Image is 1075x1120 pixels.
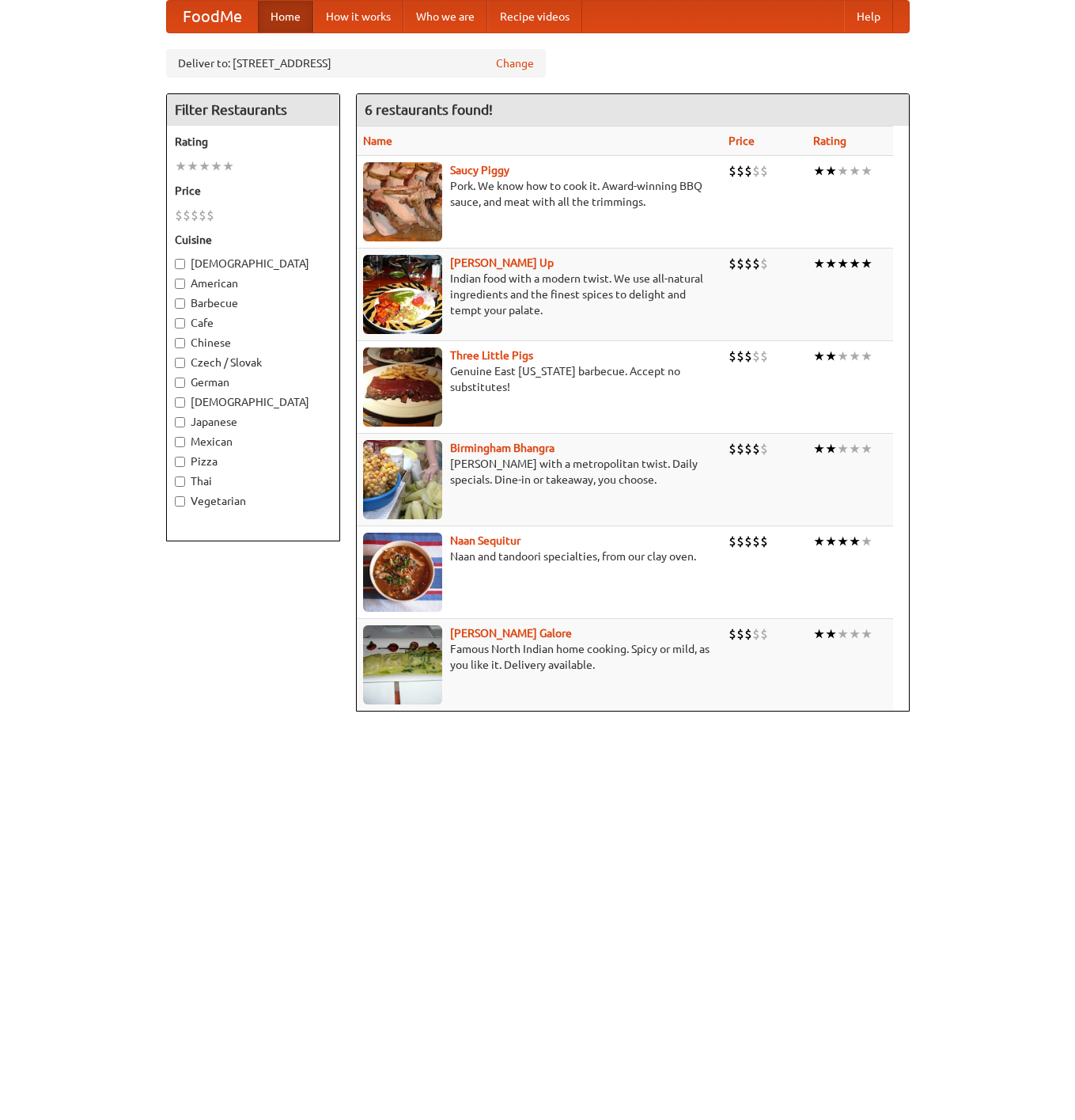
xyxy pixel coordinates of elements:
li: ★ [813,255,825,272]
b: Birmingham Bhangra [450,442,555,454]
li: $ [736,625,744,643]
li: ★ [837,255,849,272]
li: ★ [199,158,210,175]
input: Japanese [175,417,185,427]
input: [DEMOGRAPHIC_DATA] [175,259,185,269]
li: $ [744,162,752,180]
p: Naan and tandoori specialties, from our clay oven. [363,549,717,564]
li: $ [760,625,768,643]
p: Genuine East [US_STATE] barbecue. Accept no substitutes! [363,363,717,395]
li: $ [752,625,760,643]
a: Rating [813,135,846,147]
li: $ [206,207,214,224]
img: naansequitur.jpg [363,533,442,612]
li: $ [752,440,760,457]
li: $ [760,533,768,550]
a: Saucy Piggy [450,164,509,177]
img: currygalore.jpg [363,625,442,704]
a: Who we are [403,1,487,32]
input: Pizza [175,457,185,467]
li: $ [729,533,736,550]
li: ★ [861,625,872,643]
li: ★ [861,347,872,365]
li: $ [175,207,183,224]
input: Barbecue [175,298,185,309]
li: ★ [813,347,825,365]
li: ★ [837,440,849,457]
div: Deliver to: [STREET_ADDRESS] [166,49,546,78]
a: Name [363,135,392,147]
li: ★ [849,533,861,550]
label: Barbecue [175,295,331,311]
li: $ [744,255,752,272]
label: Cafe [175,315,331,331]
label: Mexican [175,434,331,450]
li: ★ [210,158,222,175]
p: Famous North Indian home cooking. Spicy or mild, as you like it. Delivery available. [363,641,717,673]
li: ★ [861,440,872,457]
li: ★ [837,533,849,550]
li: $ [736,347,744,365]
p: [PERSON_NAME] with a metropolitan twist. Daily specials. Dine-in or takeaway, you choose. [363,456,717,488]
a: FoodMe [167,1,258,32]
li: ★ [825,347,837,365]
li: ★ [837,162,849,180]
li: ★ [849,162,861,180]
li: $ [199,207,206,224]
li: $ [183,207,191,224]
a: Help [844,1,893,32]
label: Japanese [175,414,331,430]
label: Thai [175,473,331,489]
li: ★ [825,625,837,643]
li: $ [729,255,736,272]
li: ★ [837,347,849,365]
p: Pork. We know how to cook it. Award-winning BBQ sauce, and meat with all the trimmings. [363,178,717,210]
b: [PERSON_NAME] Galore [450,627,572,640]
a: Change [496,55,534,71]
input: Mexican [175,437,185,447]
img: curryup.jpg [363,255,442,334]
li: ★ [813,533,825,550]
img: saucy.jpg [363,162,442,241]
li: ★ [849,255,861,272]
li: $ [760,255,768,272]
li: $ [744,440,752,457]
li: ★ [849,625,861,643]
input: Vegetarian [175,496,185,507]
li: ★ [813,162,825,180]
a: Price [729,135,755,147]
a: Naan Sequitur [450,534,520,547]
input: Thai [175,476,185,487]
li: $ [760,162,768,180]
li: $ [736,255,744,272]
li: $ [744,347,752,365]
label: American [175,275,331,291]
li: $ [752,533,760,550]
li: $ [729,440,736,457]
b: [PERSON_NAME] Up [450,256,554,269]
li: $ [736,533,744,550]
li: ★ [861,162,872,180]
a: Home [258,1,313,32]
h5: Rating [175,134,331,150]
li: $ [744,533,752,550]
li: ★ [861,255,872,272]
a: Three Little Pigs [450,349,533,362]
li: ★ [813,625,825,643]
label: [DEMOGRAPHIC_DATA] [175,394,331,410]
a: Recipe videos [487,1,582,32]
li: $ [760,347,768,365]
h4: Filter Restaurants [167,94,339,126]
ng-pluralize: 6 restaurants found! [365,102,493,117]
input: German [175,378,185,388]
li: ★ [825,162,837,180]
li: $ [752,162,760,180]
li: ★ [175,158,187,175]
a: How it works [313,1,403,32]
label: Czech / Slovak [175,355,331,370]
li: ★ [825,533,837,550]
h5: Price [175,183,331,199]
